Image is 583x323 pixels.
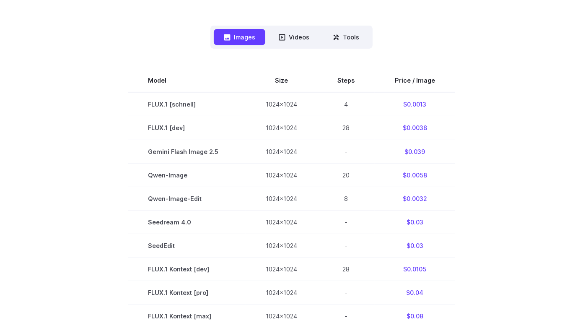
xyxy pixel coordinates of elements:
[128,187,246,210] td: Qwen-Image-Edit
[375,210,455,234] td: $0.03
[317,116,375,140] td: 28
[317,140,375,163] td: -
[375,140,455,163] td: $0.039
[128,163,246,187] td: Qwen-Image
[375,281,455,304] td: $0.04
[317,234,375,257] td: -
[246,281,317,304] td: 1024x1024
[375,92,455,116] td: $0.0013
[246,163,317,187] td: 1024x1024
[375,69,455,92] th: Price / Image
[375,116,455,140] td: $0.0038
[317,210,375,234] td: -
[128,116,246,140] td: FLUX.1 [dev]
[317,187,375,210] td: 8
[246,234,317,257] td: 1024x1024
[214,29,265,45] button: Images
[128,210,246,234] td: Seedream 4.0
[317,69,375,92] th: Steps
[375,257,455,281] td: $0.0105
[375,234,455,257] td: $0.03
[246,187,317,210] td: 1024x1024
[246,116,317,140] td: 1024x1024
[317,257,375,281] td: 28
[128,281,246,304] td: FLUX.1 Kontext [pro]
[246,257,317,281] td: 1024x1024
[128,234,246,257] td: SeedEdit
[269,29,319,45] button: Videos
[246,140,317,163] td: 1024x1024
[128,69,246,92] th: Model
[375,163,455,187] td: $0.0058
[375,187,455,210] td: $0.0032
[317,92,375,116] td: 4
[128,92,246,116] td: FLUX.1 [schnell]
[317,281,375,304] td: -
[246,69,317,92] th: Size
[246,92,317,116] td: 1024x1024
[148,147,225,156] span: Gemini Flash Image 2.5
[317,163,375,187] td: 20
[246,210,317,234] td: 1024x1024
[323,29,369,45] button: Tools
[128,257,246,281] td: FLUX.1 Kontext [dev]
